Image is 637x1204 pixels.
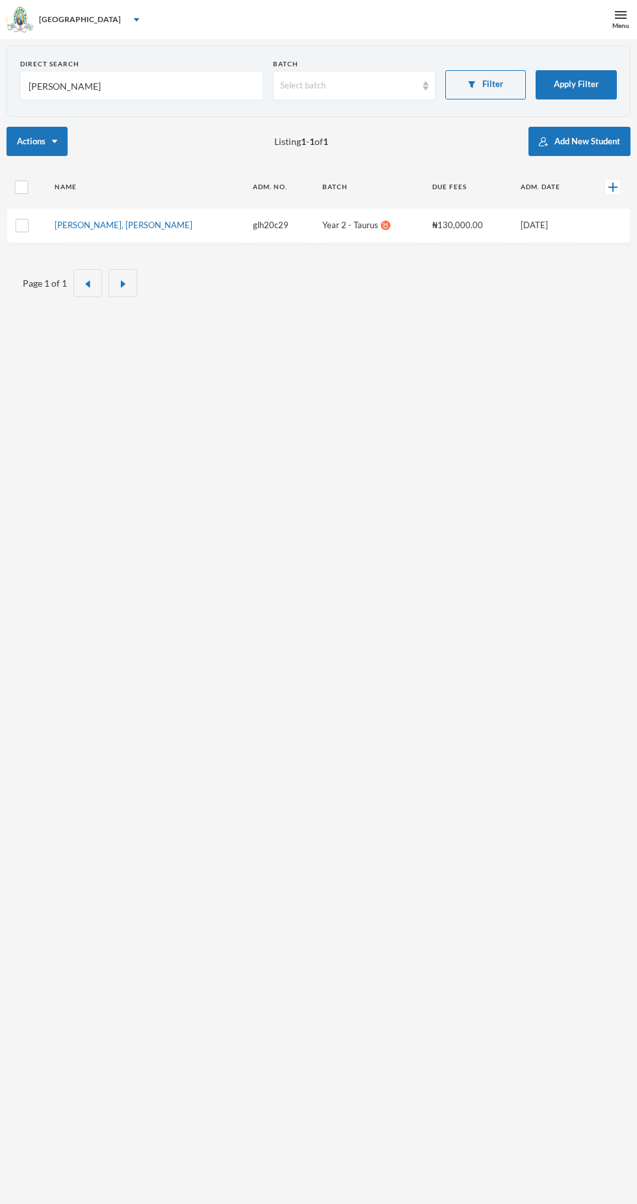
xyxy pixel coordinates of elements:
div: Select batch [280,79,416,92]
div: [GEOGRAPHIC_DATA] [39,14,121,25]
b: 1 [323,136,328,147]
button: Add New Student [528,127,630,156]
img: + [608,183,617,192]
img: logo [7,7,33,33]
td: Year 2 - Taurus ♉️ [313,208,423,243]
th: Due Fees [422,172,511,202]
td: ₦130,000.00 [422,208,511,243]
button: Filter [445,70,526,99]
th: Name [45,172,242,202]
input: Name, Admin No, Phone number, Email Address [27,72,256,101]
td: [DATE] [511,208,585,243]
div: Batch [273,59,435,69]
button: Apply Filter [536,70,617,99]
div: Page 1 of 1 [23,276,67,290]
button: Actions [6,127,68,156]
b: 1 [301,136,306,147]
span: Listing - of [274,135,328,148]
div: Menu [612,21,629,31]
div: Direct Search [20,59,263,69]
a: [PERSON_NAME], [PERSON_NAME] [55,220,192,230]
td: glh20c29 [243,208,313,243]
th: Adm. No. [243,172,313,202]
th: Adm. Date [511,172,585,202]
th: Batch [313,172,423,202]
b: 1 [309,136,315,147]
